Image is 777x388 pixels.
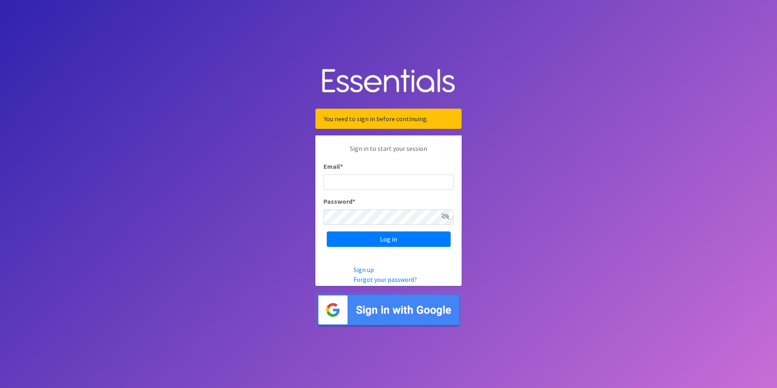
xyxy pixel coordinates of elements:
[352,197,355,205] abbr: required
[323,161,343,171] label: Email
[354,275,417,283] a: Forgot your password?
[315,61,462,102] img: Human Essentials
[315,292,462,328] img: Sign in with Google
[323,196,355,206] label: Password
[354,266,374,274] a: Sign up
[315,109,462,129] div: You need to sign in before continuing.
[340,162,343,170] abbr: required
[323,144,454,161] p: Sign in to start your session
[327,231,451,247] input: Log in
